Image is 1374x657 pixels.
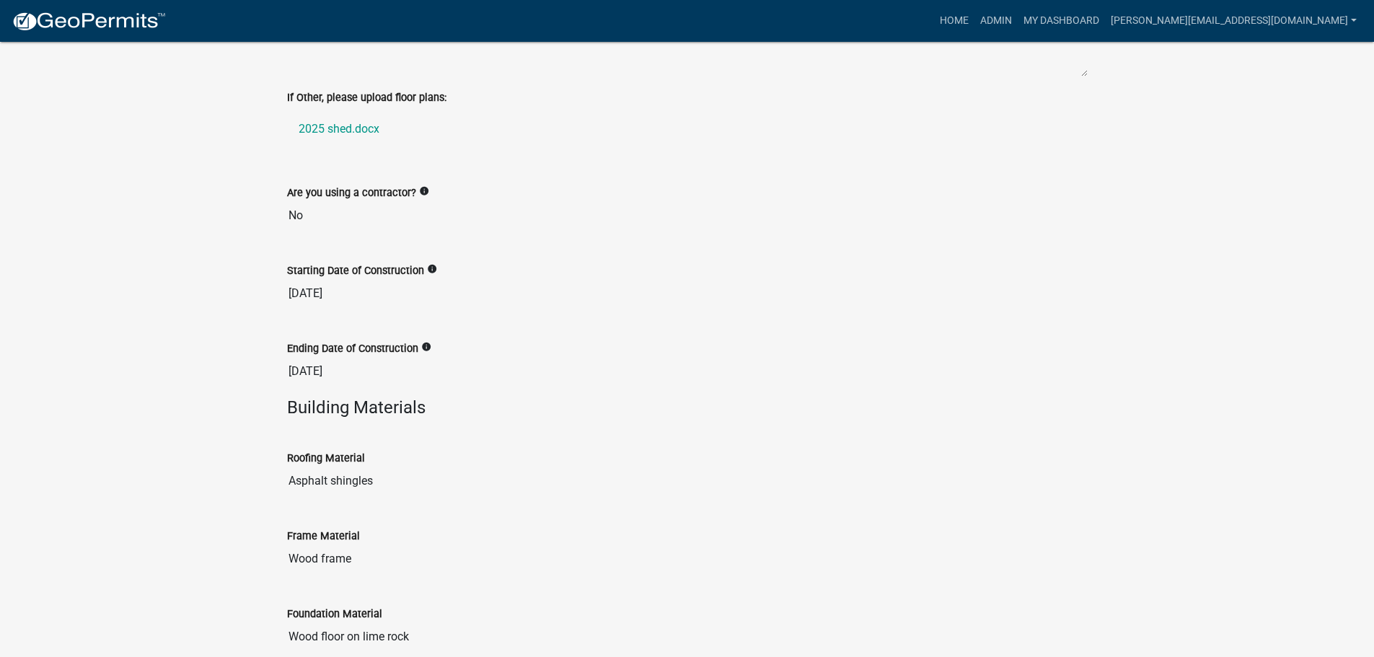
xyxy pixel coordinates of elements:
a: 2025 shed.docx [287,112,1088,146]
a: [PERSON_NAME][EMAIL_ADDRESS][DOMAIN_NAME] [1105,7,1362,35]
a: My Dashboard [1018,7,1105,35]
i: info [421,342,431,352]
a: Admin [974,7,1018,35]
label: Ending Date of Construction [287,344,418,354]
i: info [419,186,429,196]
label: If Other, please upload floor plans: [287,93,446,103]
label: Are you using a contractor? [287,188,416,198]
label: Frame Material [287,532,360,542]
label: Roofing Material [287,454,365,464]
i: info [427,264,437,274]
a: Home [934,7,974,35]
label: Foundation Material [287,609,382,619]
label: Starting Date of Construction [287,266,424,276]
h4: Building Materials [287,397,1088,418]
